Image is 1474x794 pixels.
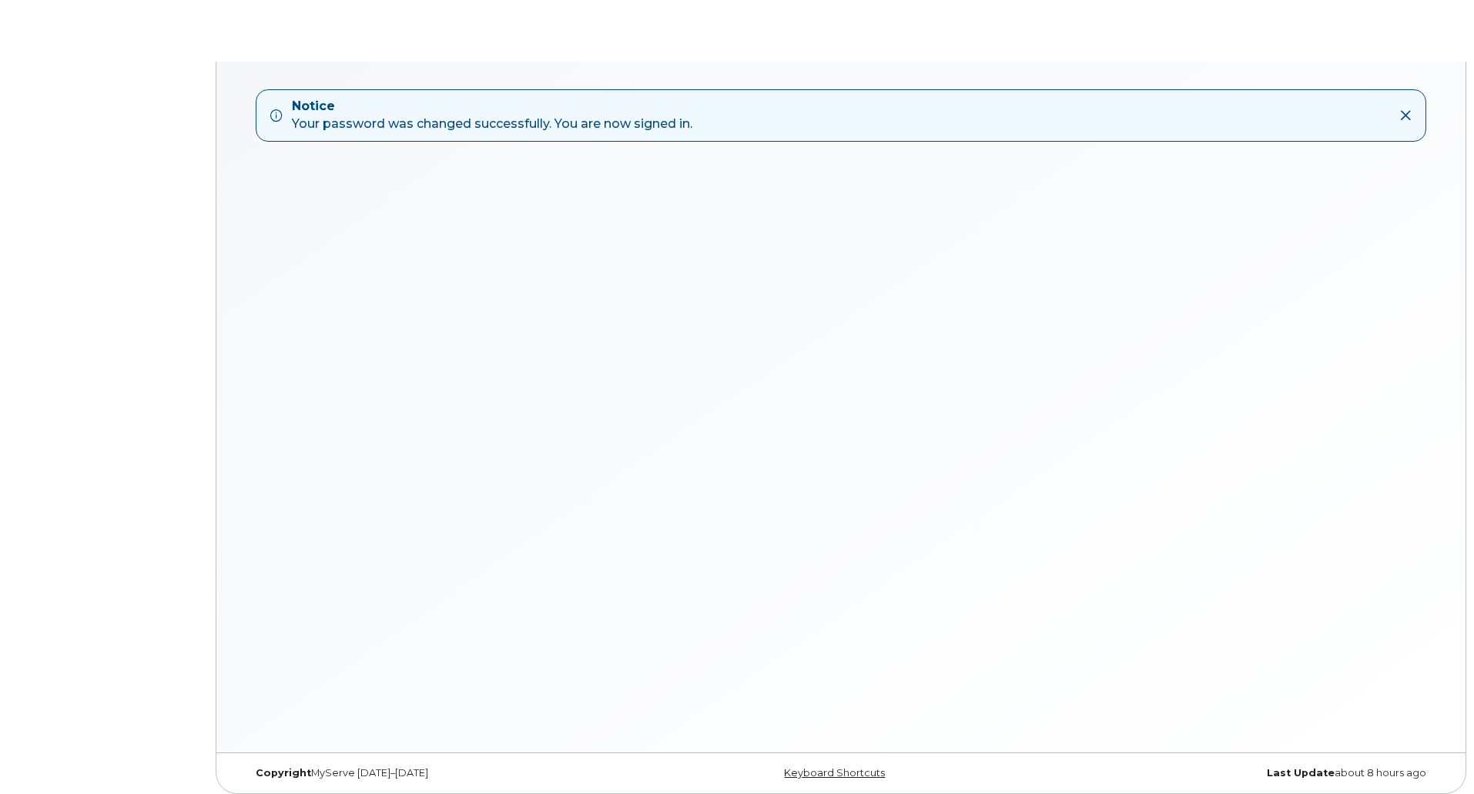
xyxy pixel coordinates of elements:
div: MyServe [DATE]–[DATE] [244,767,642,779]
strong: Copyright [256,767,311,779]
strong: Last Update [1267,767,1335,779]
div: about 8 hours ago [1040,767,1438,779]
a: Keyboard Shortcuts [784,767,885,779]
strong: Notice [292,98,692,116]
div: Your password was changed successfully. You are now signed in. [292,98,692,133]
